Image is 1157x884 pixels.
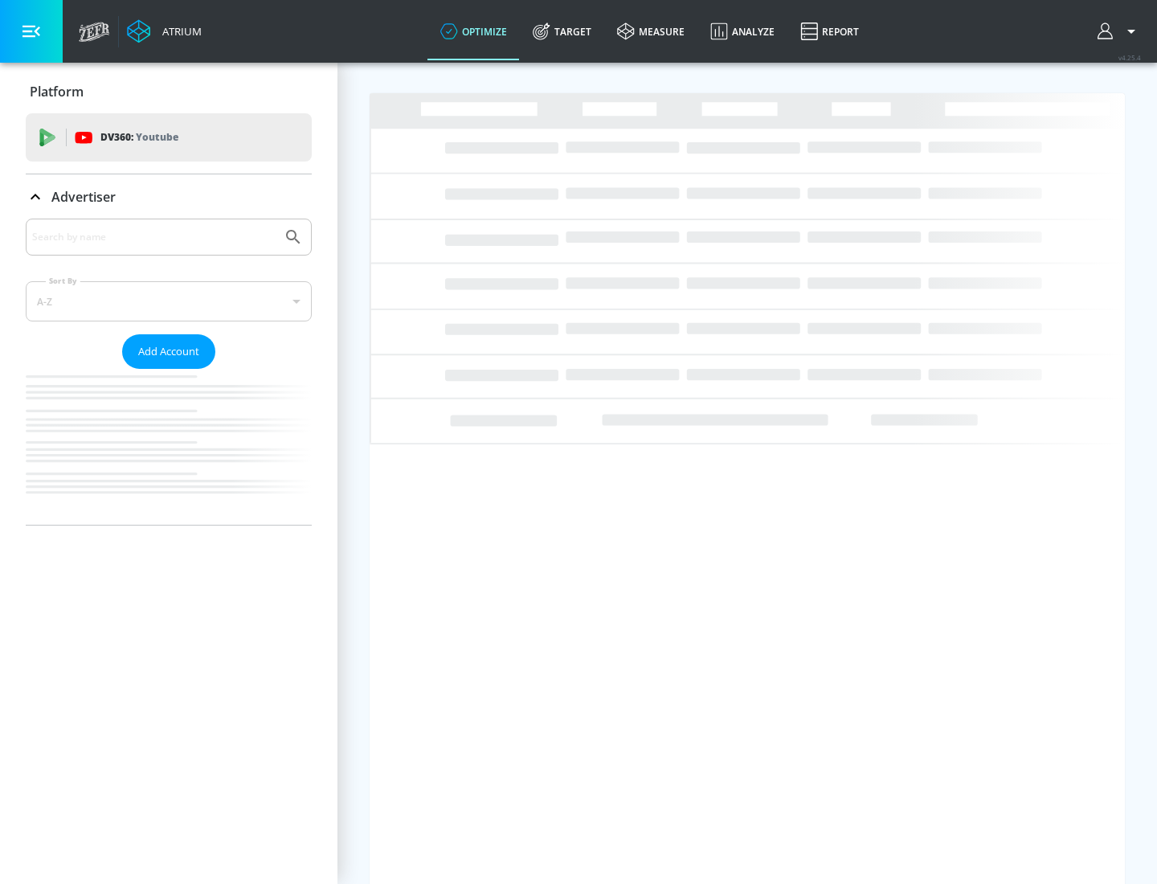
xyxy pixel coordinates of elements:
[138,342,199,361] span: Add Account
[30,83,84,100] p: Platform
[26,174,312,219] div: Advertiser
[26,219,312,525] div: Advertiser
[122,334,215,369] button: Add Account
[136,129,178,145] p: Youtube
[1118,53,1141,62] span: v 4.25.4
[26,113,312,162] div: DV360: Youtube
[26,69,312,114] div: Platform
[697,2,787,60] a: Analyze
[127,19,202,43] a: Atrium
[26,281,312,321] div: A-Z
[51,188,116,206] p: Advertiser
[604,2,697,60] a: measure
[156,24,202,39] div: Atrium
[26,369,312,525] nav: list of Advertiser
[427,2,520,60] a: optimize
[46,276,80,286] label: Sort By
[787,2,872,60] a: Report
[520,2,604,60] a: Target
[100,129,178,146] p: DV360:
[32,227,276,248] input: Search by name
